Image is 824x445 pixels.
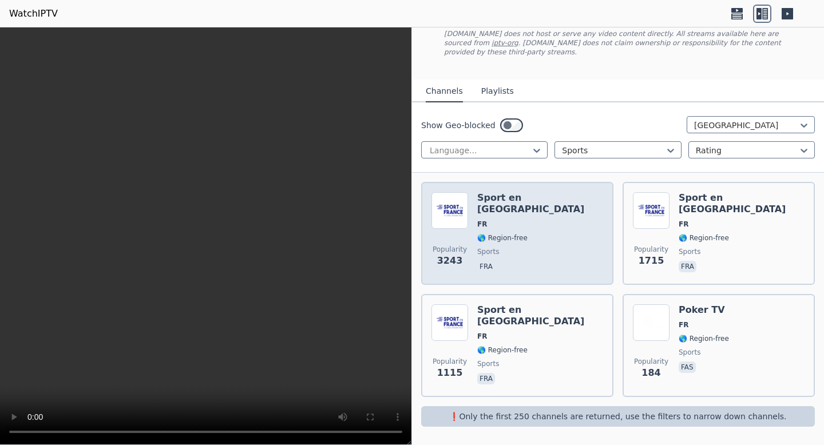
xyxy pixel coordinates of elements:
[477,247,499,256] span: sports
[433,357,467,366] span: Popularity
[477,261,495,272] p: fra
[481,81,514,102] button: Playlists
[492,39,518,47] a: iptv-org
[426,81,463,102] button: Channels
[426,411,810,422] p: ❗️Only the first 250 channels are returned, use the filters to narrow down channels.
[431,304,468,341] img: Sport en France
[633,192,669,229] img: Sport en France
[477,359,499,368] span: sports
[679,304,729,316] h6: Poker TV
[477,332,487,341] span: FR
[477,220,487,229] span: FR
[679,361,696,373] p: fas
[679,261,696,272] p: fra
[477,233,528,243] span: 🌎 Region-free
[634,245,668,254] span: Popularity
[477,373,495,384] p: fra
[444,29,792,57] p: [DOMAIN_NAME] does not host or serve any video content directly. All streams available here are s...
[679,220,688,229] span: FR
[421,120,496,131] label: Show Geo-blocked
[633,304,669,341] img: Poker TV
[679,348,700,357] span: sports
[679,192,805,215] h6: Sport en [GEOGRAPHIC_DATA]
[679,320,688,329] span: FR
[634,357,668,366] span: Popularity
[437,254,463,268] span: 3243
[679,233,729,243] span: 🌎 Region-free
[639,254,664,268] span: 1715
[641,366,660,380] span: 184
[477,192,603,215] h6: Sport en [GEOGRAPHIC_DATA]
[679,247,700,256] span: sports
[679,334,729,343] span: 🌎 Region-free
[477,345,528,355] span: 🌎 Region-free
[437,366,463,380] span: 1115
[433,245,467,254] span: Popularity
[9,7,58,21] a: WatchIPTV
[477,304,603,327] h6: Sport en [GEOGRAPHIC_DATA]
[431,192,468,229] img: Sport en France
